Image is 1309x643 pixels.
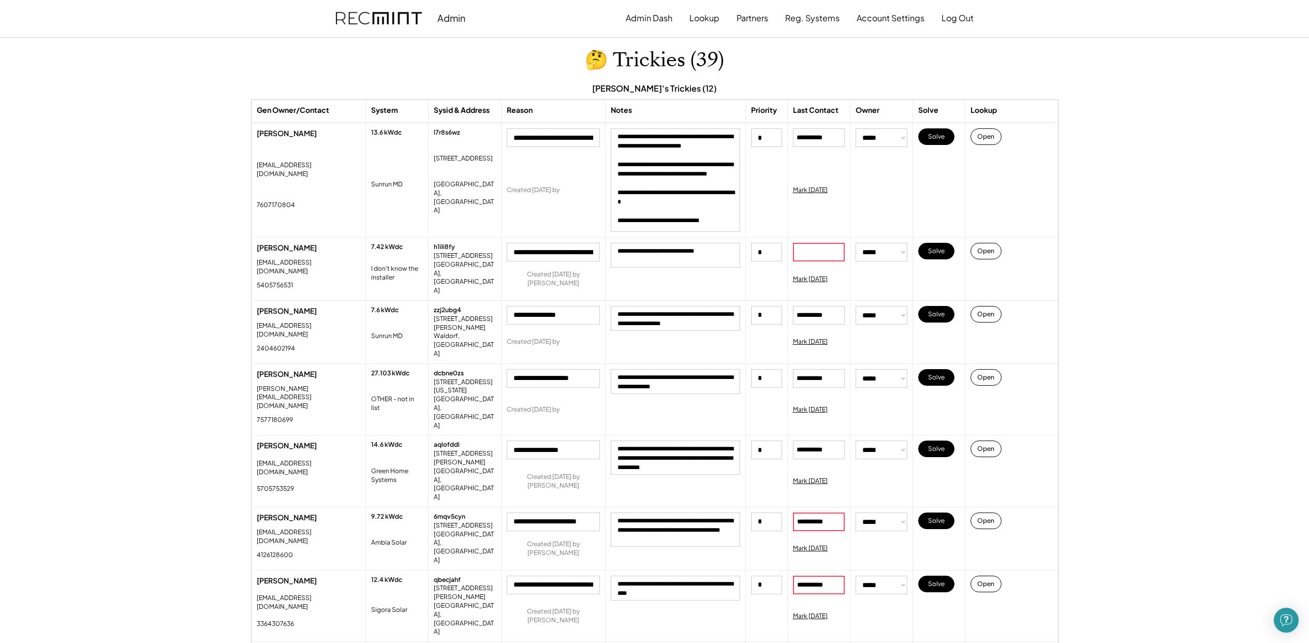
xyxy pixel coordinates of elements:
div: Lookup [970,105,997,115]
div: Sigora Solar [371,606,407,615]
button: Lookup [689,8,719,28]
div: Open Intercom Messenger [1274,608,1299,633]
div: Ambia Solar [371,538,407,547]
div: [STREET_ADDRESS][PERSON_NAME] [434,584,496,602]
div: zzj2ubg4 [434,306,461,315]
div: [EMAIL_ADDRESS][DOMAIN_NAME] [257,161,360,179]
div: h1ili8fy [434,243,455,252]
div: dcbne0zs [434,369,464,378]
button: Solve [918,306,954,323]
div: [GEOGRAPHIC_DATA], [GEOGRAPHIC_DATA] [434,602,496,636]
div: [EMAIL_ADDRESS][DOMAIN_NAME] [257,594,360,611]
button: Reg. Systems [785,8,840,28]
button: Open [970,513,1002,529]
div: [EMAIL_ADDRESS][DOMAIN_NAME] [257,321,360,339]
div: aqlofddi [434,441,460,449]
div: 2404602194 [257,344,295,353]
button: Solve [918,128,954,145]
div: 6mqv5cyn [434,513,465,521]
button: Solve [918,369,954,386]
div: Green Home Systems [371,467,423,485]
div: [STREET_ADDRESS] [434,378,493,387]
div: Sunrun MD [371,332,403,341]
div: [STREET_ADDRESS] [434,154,493,163]
button: Log Out [942,8,974,28]
button: Open [970,243,1002,259]
div: 14.6 kWdc [371,441,402,449]
div: [STREET_ADDRESS][PERSON_NAME] [434,449,496,467]
button: Solve [918,576,954,592]
div: Mark [DATE] [793,612,828,621]
div: Mark [DATE] [793,405,828,414]
div: [PERSON_NAME] [257,441,360,451]
button: Open [970,306,1002,323]
div: Created [DATE] by [PERSON_NAME] [507,270,600,288]
div: [PERSON_NAME] [257,128,360,139]
button: Open [970,128,1002,145]
div: 9.72 kWdc [371,513,403,521]
div: 3364307636 [257,620,294,629]
div: qbecjahf [434,576,461,584]
div: Sunrun MD [371,180,403,189]
div: Priority [751,105,777,115]
div: [US_STATE][GEOGRAPHIC_DATA], [GEOGRAPHIC_DATA] [434,386,496,430]
button: Open [970,369,1002,386]
div: Created [DATE] by [PERSON_NAME] [507,607,600,625]
div: Mark [DATE] [793,186,828,195]
div: [PERSON_NAME]'s Trickies (12) [592,83,717,94]
div: [STREET_ADDRESS] [434,521,493,530]
div: [EMAIL_ADDRESS][DOMAIN_NAME] [257,528,360,546]
div: Created [DATE] by [507,405,560,414]
div: Gen Owner/Contact [257,105,329,115]
div: [GEOGRAPHIC_DATA], [GEOGRAPHIC_DATA] [434,260,496,295]
button: Admin Dash [626,8,672,28]
div: OTHER - not in list [371,395,423,413]
div: [EMAIL_ADDRESS][DOMAIN_NAME] [257,258,360,276]
div: 4126128600 [257,551,293,560]
div: [PERSON_NAME] [257,306,360,316]
div: Mark [DATE] [793,544,828,553]
button: Solve [918,513,954,529]
div: 5705753529 [257,485,294,493]
div: Solve [918,105,938,115]
div: Sysid & Address [434,105,490,115]
div: Created [DATE] by [507,186,560,195]
div: 7577180699 [257,416,293,425]
div: Owner [856,105,879,115]
div: [STREET_ADDRESS] [434,252,493,260]
div: [GEOGRAPHIC_DATA], [GEOGRAPHIC_DATA] [434,467,496,502]
div: [GEOGRAPHIC_DATA], [GEOGRAPHIC_DATA] [434,530,496,565]
div: [PERSON_NAME][EMAIL_ADDRESS][DOMAIN_NAME] [257,385,360,411]
div: 7607170804 [257,201,295,210]
div: Notes [611,105,632,115]
button: Partners [737,8,768,28]
div: Mark [DATE] [793,477,828,486]
div: Last Contact [793,105,839,115]
div: I don't know the installer [371,265,423,282]
div: Mark [DATE] [793,338,828,346]
img: recmint-logotype%403x.png [336,12,422,25]
div: [PERSON_NAME] [257,243,360,253]
div: 27.103 kWdc [371,369,409,378]
div: Created [DATE] by [507,338,560,346]
h1: 🤔 Trickies (39) [585,48,724,72]
div: 12.4 kWdc [371,576,402,584]
div: 13.6 kWdc [371,128,402,137]
div: 7.6 kWdc [371,306,399,315]
div: [PERSON_NAME] [257,369,360,379]
div: [PERSON_NAME] [257,576,360,586]
button: Open [970,576,1002,592]
div: Reason [507,105,533,115]
button: Account Settings [857,8,924,28]
div: [EMAIL_ADDRESS][DOMAIN_NAME] [257,459,360,477]
div: l7r8s6wz [434,128,460,137]
div: Created [DATE] by [PERSON_NAME] [507,540,600,558]
div: Waldorf, [GEOGRAPHIC_DATA] [434,332,496,358]
div: [PERSON_NAME] [257,513,360,523]
button: Solve [918,441,954,457]
div: Admin [437,12,465,24]
div: Mark [DATE] [793,275,828,284]
button: Open [970,441,1002,457]
div: 7.42 kWdc [371,243,403,252]
div: [STREET_ADDRESS][PERSON_NAME] [434,315,496,332]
